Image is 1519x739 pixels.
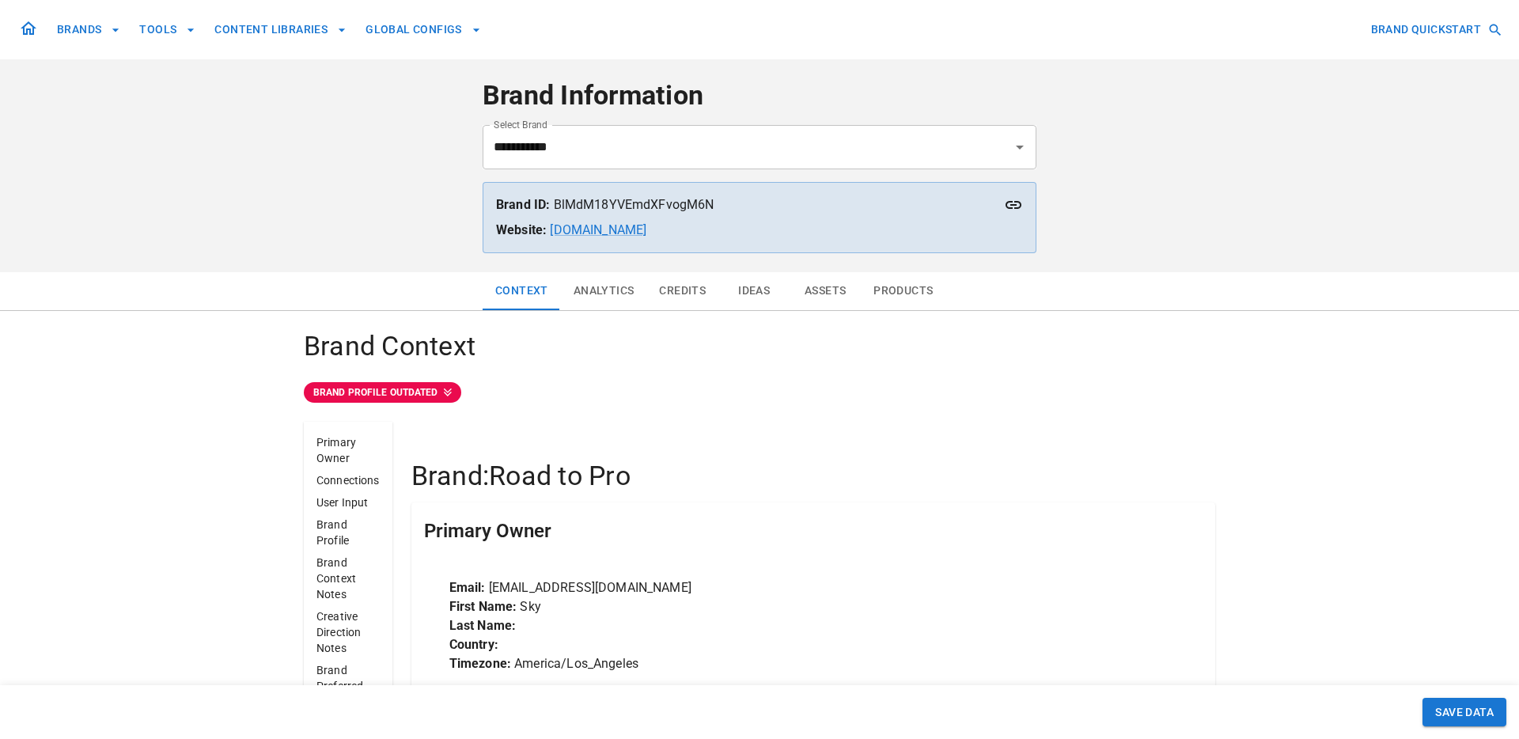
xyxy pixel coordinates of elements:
[316,517,380,548] p: Brand Profile
[316,608,380,656] p: Creative Direction Notes
[496,195,1023,214] p: BlMdM18YVEmdXFvogM6N
[494,118,547,131] label: Select Brand
[304,382,1215,403] a: BRAND PROFILE OUTDATED
[1422,698,1506,727] button: SAVE DATA
[449,654,1177,673] p: America/Los_Angeles
[304,330,1215,363] h4: Brand Context
[359,15,487,44] button: GLOBAL CONFIGS
[208,15,353,44] button: CONTENT LIBRARIES
[51,15,127,44] button: BRANDS
[449,599,517,614] strong: First Name:
[424,518,551,544] h5: Primary Owner
[316,472,380,488] p: Connections
[496,222,547,237] strong: Website:
[496,197,550,212] strong: Brand ID:
[561,272,647,310] button: Analytics
[411,502,1215,559] div: Primary Owner
[1009,136,1031,158] button: Open
[550,222,646,237] a: [DOMAIN_NAME]
[449,580,486,595] strong: Email:
[718,272,790,310] button: Ideas
[313,385,438,400] p: BRAND PROFILE OUTDATED
[449,597,1177,616] p: Sky
[316,434,380,466] p: Primary Owner
[449,637,498,652] strong: Country:
[1365,15,1506,44] button: BRAND QUICKSTART
[316,555,380,602] p: Brand Context Notes
[790,272,861,310] button: Assets
[861,272,945,310] button: Products
[646,272,718,310] button: Credits
[133,15,202,44] button: TOOLS
[411,460,1215,493] h4: Brand: Road to Pro
[483,272,561,310] button: Context
[483,79,1036,112] h4: Brand Information
[449,656,511,671] strong: Timezone:
[316,495,380,510] p: User Input
[449,618,517,633] strong: Last Name:
[449,578,1177,597] p: [EMAIL_ADDRESS][DOMAIN_NAME]
[316,662,380,710] p: Brand Preferred Products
